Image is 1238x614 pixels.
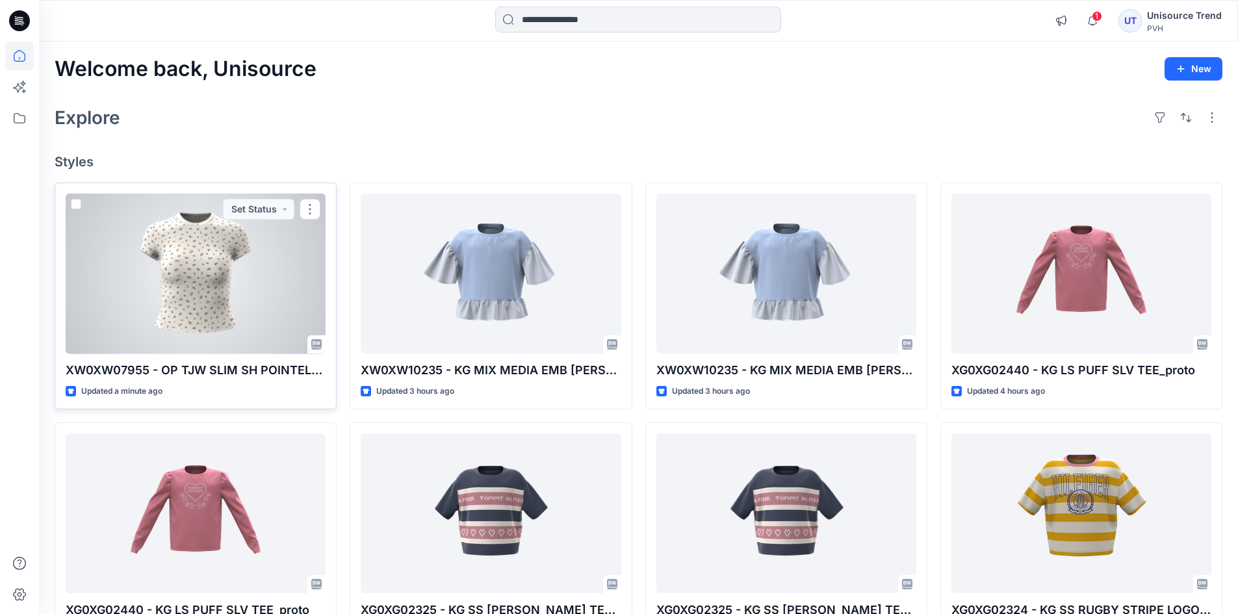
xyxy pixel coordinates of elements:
p: XW0XW10235 - KG MIX MEDIA EMB [PERSON_NAME] [361,361,621,379]
h4: Styles [55,154,1222,170]
p: Updated 4 hours ago [967,385,1045,398]
div: PVH [1147,23,1222,33]
p: Updated 3 hours ago [672,385,750,398]
a: XG0XG02325 - KG SS TOMMY SWEATER TEE_proto [361,433,621,594]
h2: Explore [55,107,120,128]
p: Updated a minute ago [81,385,162,398]
p: XW0XW07955 - OP TJW SLIM SH POINTELLE AOP SS_fit [66,361,326,379]
a: XG0XG02440 - KG LS PUFF SLV TEE_proto [951,194,1211,354]
a: XW0XW10235 - KG MIX MEDIA EMB TOMMY TEE_proto [361,194,621,354]
a: XG0XG02324 - KG SS RUGBY STRIPE LOGO TEE_proto [951,433,1211,594]
a: XW0XW07955 - OP TJW SLIM SH POINTELLE AOP SS_fit [66,194,326,354]
a: XW0XW10235 - KG MIX MEDIA EMB TOMMY TEE_proto [656,194,916,354]
p: XG0XG02440 - KG LS PUFF SLV TEE_proto [951,361,1211,379]
div: UT [1118,9,1142,32]
a: XG0XG02325 - KG SS TOMMY SWEATER TEE_proto [656,433,916,594]
div: Unisource Trend [1147,8,1222,23]
span: 1 [1092,11,1102,21]
p: Updated 3 hours ago [376,385,454,398]
a: XG0XG02440 - KG LS PUFF SLV TEE_proto [66,433,326,594]
button: New [1165,57,1222,81]
h2: Welcome back, Unisource [55,57,316,81]
p: XW0XW10235 - KG MIX MEDIA EMB [PERSON_NAME] [656,361,916,379]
